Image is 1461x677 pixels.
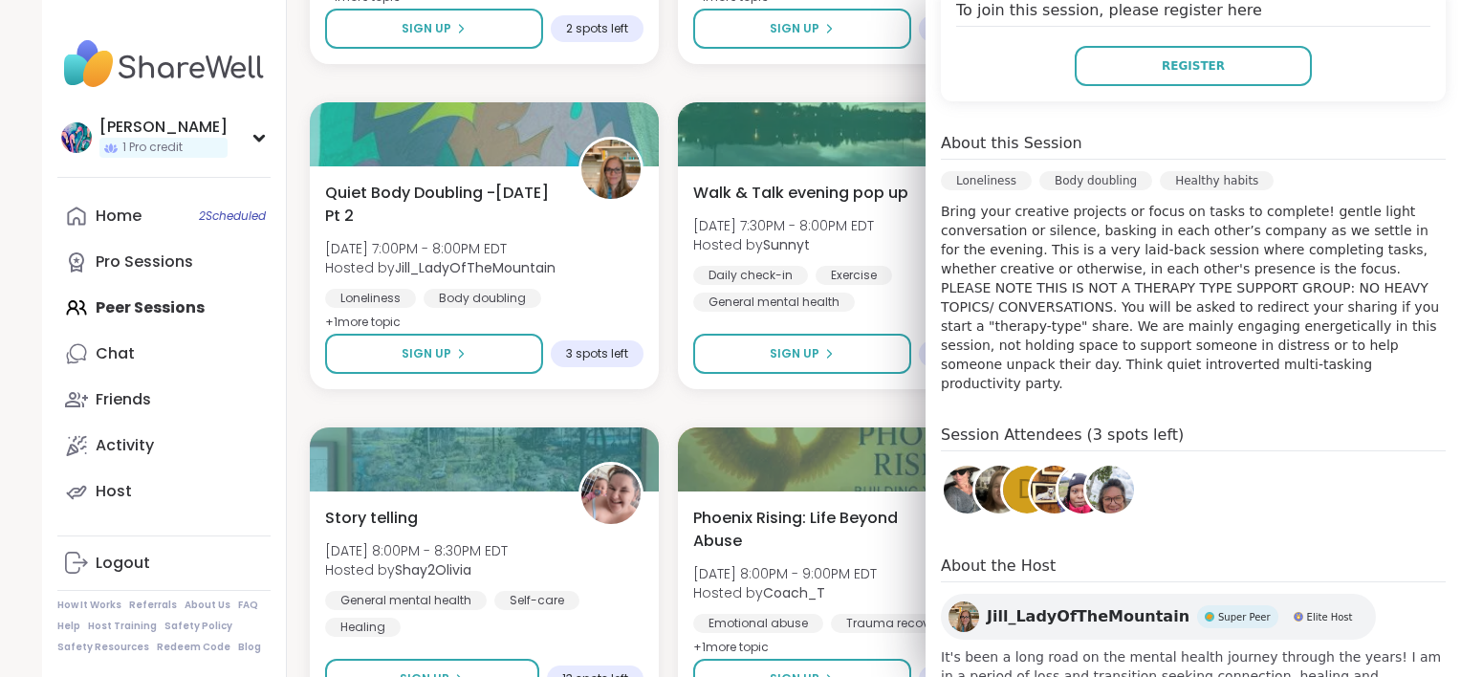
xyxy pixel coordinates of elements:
div: Home [96,206,142,227]
div: Healing [325,618,401,637]
span: Sign Up [402,345,451,362]
button: Sign Up [693,9,910,49]
span: Story telling [325,507,418,530]
h4: Session Attendees (3 spots left) [941,424,1446,451]
div: Trauma recovery [831,614,962,633]
img: ShareWell Nav Logo [57,31,271,98]
a: Friends [57,377,271,423]
div: Body doubling [424,289,541,308]
a: Referrals [129,599,177,612]
a: Host [57,469,271,514]
div: General mental health [693,293,855,312]
img: hollyjanicki [61,122,92,153]
div: General mental health [325,591,487,610]
a: Redeem Code [157,641,230,654]
span: [DATE] 7:00PM - 8:00PM EDT [325,239,556,258]
span: Hosted by [325,258,556,277]
a: laurareidwitt [1083,463,1137,516]
div: Activity [96,435,154,456]
img: Tasha_Chi [1058,466,1106,513]
button: Sign Up [693,334,910,374]
p: Bring your creative projects or focus on tasks to complete! gentle light conversation or silence,... [941,202,1446,393]
div: Self-care [494,591,579,610]
img: AliciaMarie [975,466,1023,513]
img: laurareidwitt [1086,466,1134,513]
div: Healthy habits [1160,171,1274,190]
a: Safety Resources [57,641,149,654]
button: Sign Up [325,9,543,49]
b: Coach_T [763,583,825,602]
img: jodi1 [944,466,992,513]
div: Pro Sessions [96,251,193,273]
span: Sign Up [402,20,451,37]
h4: About this Session [941,132,1082,155]
a: Logout [57,540,271,586]
span: 2 Scheduled [199,208,266,224]
span: 1 Pro credit [122,140,183,156]
button: Sign Up [325,334,543,374]
a: FAQ [238,599,258,612]
a: Activity [57,423,271,469]
span: Hosted by [325,560,508,579]
img: Super Peer [1205,612,1214,622]
div: Body doubling [1039,171,1152,190]
div: Friends [96,389,151,410]
div: Loneliness [325,289,416,308]
a: Home2Scheduled [57,193,271,239]
a: Pro Sessions [57,239,271,285]
a: How It Works [57,599,121,612]
span: Walk & Talk evening pop up [693,182,908,205]
img: Shay2Olivia [581,465,641,524]
img: Jill_LadyOfTheMountain [949,601,979,632]
a: d [1000,463,1054,516]
a: Chat [57,331,271,377]
span: Register [1162,57,1225,75]
a: Tasha_Chi [1056,463,1109,516]
a: About Us [185,599,230,612]
div: Daily check-in [693,266,808,285]
div: Loneliness [941,171,1032,190]
img: Jill_LadyOfTheMountain [581,140,641,199]
a: Host Training [88,620,157,633]
button: Register [1075,46,1312,86]
b: Jill_LadyOfTheMountain [395,258,556,277]
div: Emotional abuse [693,614,823,633]
h4: About the Host [941,555,1446,582]
a: Blog [238,641,261,654]
span: Elite Host [1307,610,1353,624]
span: [DATE] 8:00PM - 9:00PM EDT [693,564,877,583]
span: [DATE] 8:00PM - 8:30PM EDT [325,541,508,560]
span: 2 spots left [566,21,628,36]
span: Sign Up [770,345,819,362]
a: AmberWolffWizard [1028,463,1081,516]
div: Chat [96,343,135,364]
span: Super Peer [1218,610,1271,624]
div: [PERSON_NAME] [99,117,228,138]
img: AmberWolffWizard [1031,466,1079,513]
span: Phoenix Rising: Life Beyond Abuse [693,507,926,553]
a: AliciaMarie [972,463,1026,516]
a: Help [57,620,80,633]
span: Quiet Body Doubling -[DATE] Pt 2 [325,182,557,228]
b: Sunnyt [763,235,810,254]
span: [DATE] 7:30PM - 8:00PM EDT [693,216,874,235]
span: d [1017,471,1036,509]
a: Safety Policy [164,620,232,633]
div: Logout [96,553,150,574]
img: Elite Host [1294,612,1303,622]
b: Shay2Olivia [395,560,471,579]
a: Jill_LadyOfTheMountainJill_LadyOfTheMountainSuper PeerSuper PeerElite HostElite Host [941,594,1376,640]
span: Hosted by [693,235,874,254]
span: Sign Up [770,20,819,37]
div: Host [96,481,132,502]
span: Jill_LadyOfTheMountain [987,605,1189,628]
a: jodi1 [941,463,994,516]
span: Hosted by [693,583,877,602]
span: 3 spots left [566,346,628,361]
div: Exercise [816,266,892,285]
